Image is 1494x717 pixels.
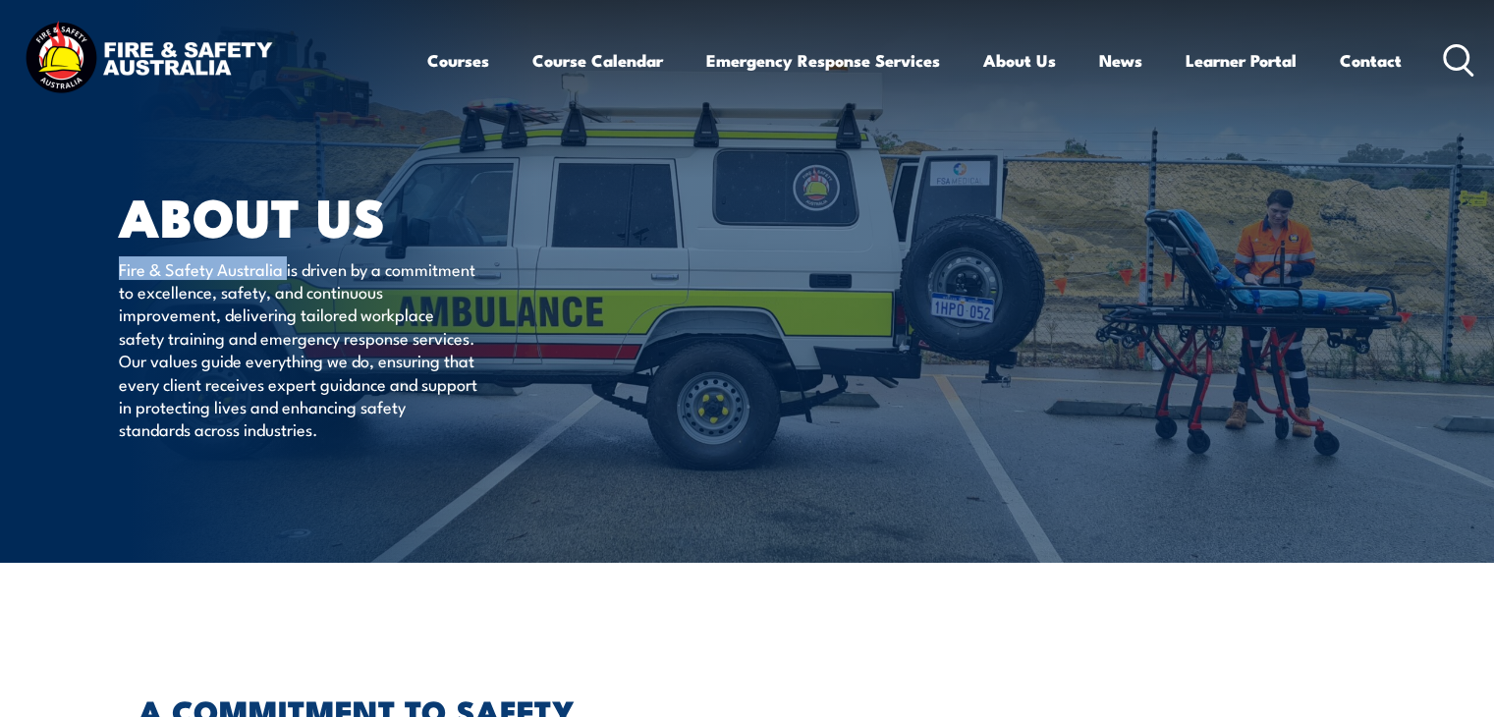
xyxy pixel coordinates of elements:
[427,34,489,86] a: Courses
[1099,34,1142,86] a: News
[532,34,663,86] a: Course Calendar
[119,257,477,441] p: Fire & Safety Australia is driven by a commitment to excellence, safety, and continuous improveme...
[1340,34,1402,86] a: Contact
[119,193,604,239] h1: About Us
[983,34,1056,86] a: About Us
[706,34,940,86] a: Emergency Response Services
[1186,34,1297,86] a: Learner Portal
